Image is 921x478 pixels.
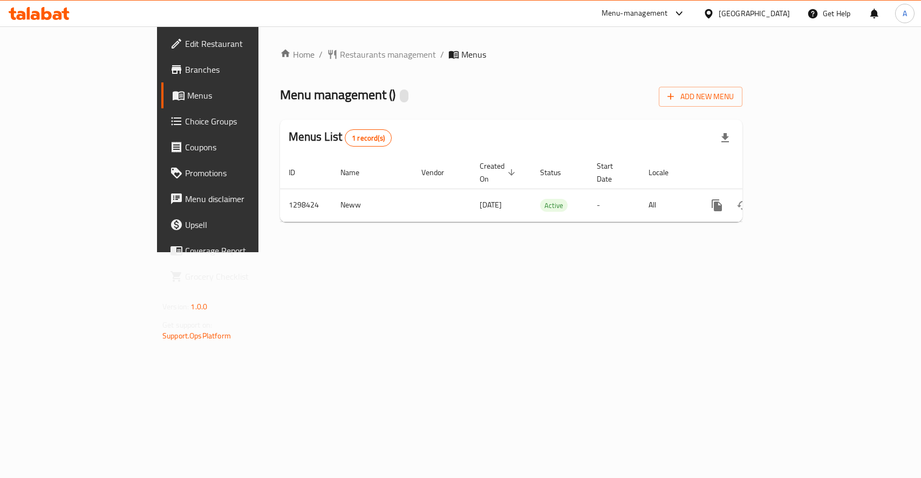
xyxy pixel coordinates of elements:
h2: Menus List [289,129,392,147]
span: Menu disclaimer [185,192,302,205]
span: Version: [162,300,189,314]
table: enhanced table [280,156,816,222]
span: Restaurants management [340,48,436,61]
span: Coverage Report [185,244,302,257]
div: Total records count [345,129,392,147]
span: Vendor [421,166,458,179]
span: Start Date [597,160,627,185]
span: Coupons [185,141,302,154]
button: Add New Menu [659,87,742,107]
span: Locale [649,166,683,179]
button: more [704,192,730,218]
span: Name [340,166,373,179]
span: [DATE] [480,198,502,212]
span: Add New Menu [667,90,734,103]
span: Status [540,166,575,179]
span: Active [540,199,568,212]
a: Menus [161,82,311,108]
th: Actions [695,156,816,189]
li: / [319,48,323,61]
a: Coverage Report [161,238,311,264]
span: Get support on: [162,318,212,332]
div: Export file [712,125,738,151]
nav: breadcrumb [280,48,742,61]
div: [GEOGRAPHIC_DATA] [719,8,790,19]
span: Grocery Checklist [185,270,302,283]
li: / [440,48,444,61]
td: - [588,189,640,221]
span: Choice Groups [185,115,302,128]
a: Menu disclaimer [161,186,311,212]
div: Menu-management [602,7,668,20]
span: ID [289,166,309,179]
a: Edit Restaurant [161,31,311,57]
span: Branches [185,63,302,76]
span: A [903,8,907,19]
a: Support.OpsPlatform [162,329,231,343]
span: Created On [480,160,519,185]
a: Choice Groups [161,108,311,134]
span: Edit Restaurant [185,37,302,50]
a: Branches [161,57,311,82]
a: Promotions [161,160,311,186]
a: Restaurants management [327,48,436,61]
span: 1 record(s) [345,133,391,143]
span: Menus [187,89,302,102]
span: Promotions [185,167,302,179]
div: Active [540,199,568,212]
td: Neww [332,189,413,221]
td: All [640,189,695,221]
span: Menus [461,48,486,61]
a: Coupons [161,134,311,160]
span: Upsell [185,218,302,231]
span: 1.0.0 [190,300,207,314]
a: Upsell [161,212,311,238]
a: Grocery Checklist [161,264,311,289]
span: Menu management ( ) [280,82,395,107]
